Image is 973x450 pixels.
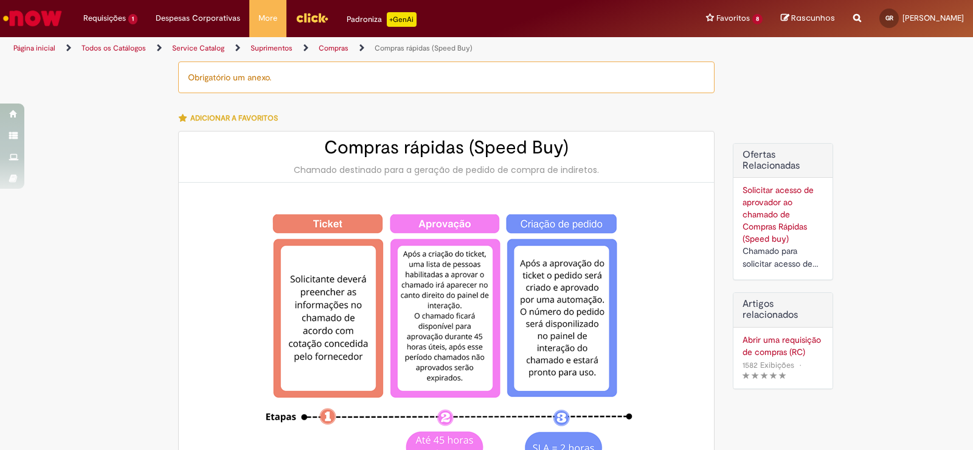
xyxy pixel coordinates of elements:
[1,6,64,30] img: ServiceNow
[191,138,702,158] h2: Compras rápidas (Speed Buy)
[172,43,224,53] a: Service Catalog
[781,13,835,24] a: Rascunhos
[716,12,750,24] span: Favoritos
[319,43,348,53] a: Compras
[296,9,328,27] img: click_logo_yellow_360x200.png
[743,185,814,244] a: Solicitar acesso de aprovador ao chamado de Compras Rápidas (Speed buy)
[743,245,823,270] div: Chamado para solicitar acesso de aprovador ao ticket de Speed buy
[733,143,833,280] div: Ofertas Relacionadas
[752,14,763,24] span: 8
[81,43,146,53] a: Todos os Catálogos
[743,299,823,320] h3: Artigos relacionados
[743,360,794,370] span: 1582 Exibições
[743,334,823,358] a: Abrir uma requisição de compras (RC)
[13,43,55,53] a: Página inicial
[178,105,285,131] button: Adicionar a Favoritos
[791,12,835,24] span: Rascunhos
[258,12,277,24] span: More
[190,113,278,123] span: Adicionar a Favoritos
[797,357,804,373] span: •
[902,13,964,23] span: [PERSON_NAME]
[387,12,417,27] p: +GenAi
[83,12,126,24] span: Requisições
[178,62,715,93] div: Obrigatório um anexo.
[191,164,702,176] div: Chamado destinado para a geração de pedido de compra de indiretos.
[251,43,293,53] a: Suprimentos
[128,14,137,24] span: 1
[9,37,640,60] ul: Trilhas de página
[375,43,473,53] a: Compras rápidas (Speed Buy)
[347,12,417,27] div: Padroniza
[885,14,893,22] span: GR
[156,12,240,24] span: Despesas Corporativas
[743,150,823,171] h2: Ofertas Relacionadas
